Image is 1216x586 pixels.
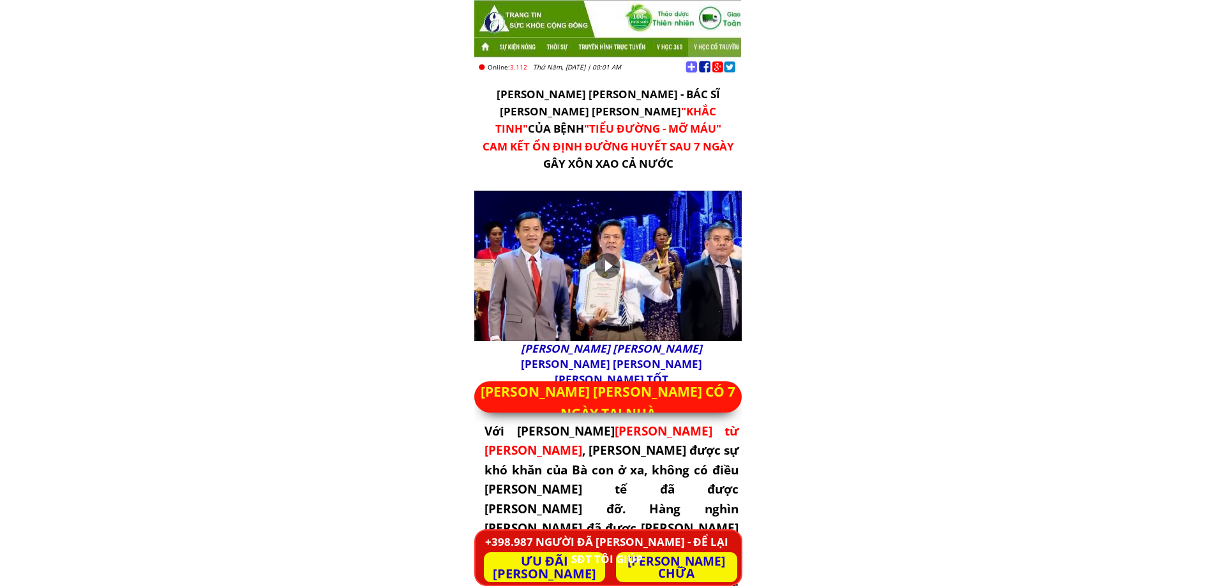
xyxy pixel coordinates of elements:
h2: Thứ Năm, [DATE] | 00:01 AM [533,61,655,73]
h3: [PERSON_NAME] [PERSON_NAME] [PERSON_NAME] TỐT [491,341,733,386]
p: [PERSON_NAME] CHỮA [616,552,737,582]
p: ƯU ĐÃI [PERSON_NAME] [484,552,605,582]
span: "TIỂU ĐƯỜNG - MỠ MÁU" [584,121,721,136]
span: CAM KẾT ỔN ĐỊNH ĐƯỜNG HUYẾT SAU 7 NGÀY [483,139,734,154]
span: Online: [488,62,510,71]
h3: +398.987 NGƯỜI ĐÃ [PERSON_NAME] - ĐỂ LẠI SĐT TÔI GIÚP [476,533,737,568]
span: [PERSON_NAME] [PERSON_NAME] [521,341,702,356]
h2: 3.112 [488,61,533,73]
p: [PERSON_NAME] [PERSON_NAME] CÓ 7 NGÀY TẠI NHÀ [474,381,742,424]
h3: [PERSON_NAME] [PERSON_NAME] - BÁC SĨ [PERSON_NAME] [PERSON_NAME] CỦA BỆNH GÂY XÔN XAO CẢ NƯỚC [474,85,742,172]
